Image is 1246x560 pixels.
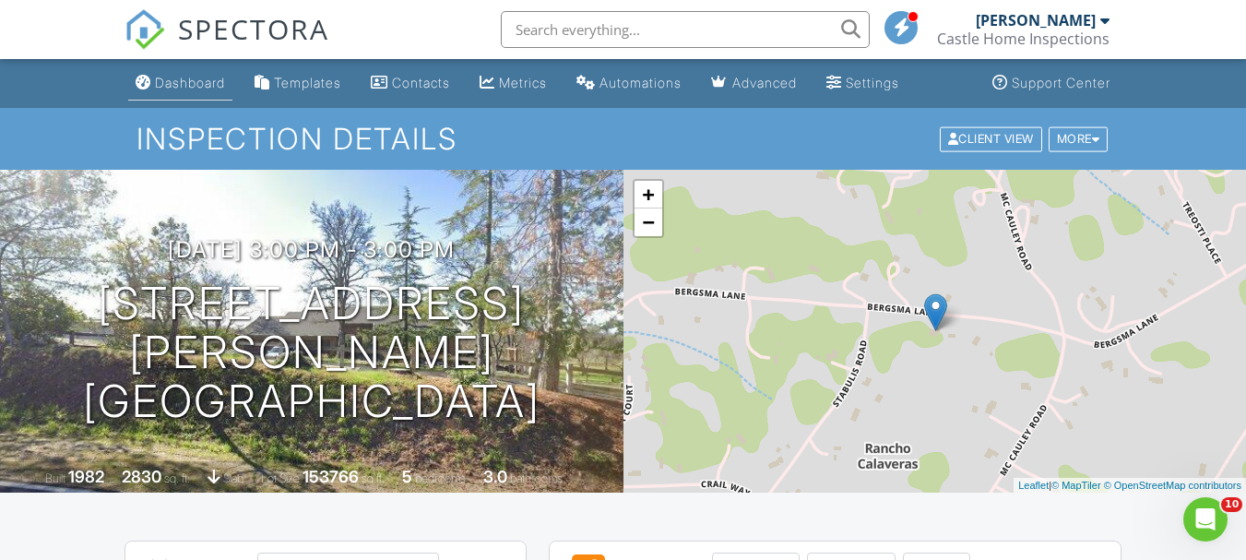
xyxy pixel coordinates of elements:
[1051,480,1101,491] a: © MapTiler
[732,75,797,90] div: Advanced
[122,467,161,486] div: 2830
[846,75,899,90] div: Settings
[483,467,507,486] div: 3.0
[704,66,804,101] a: Advanced
[45,471,65,485] span: Built
[1012,75,1110,90] div: Support Center
[599,75,682,90] div: Automations
[938,131,1047,145] a: Client View
[392,75,450,90] div: Contacts
[976,11,1096,30] div: [PERSON_NAME]
[635,209,662,236] a: Zoom out
[261,471,300,485] span: Lot Size
[178,9,329,48] span: SPECTORA
[402,467,412,486] div: 5
[136,123,1110,155] h1: Inspection Details
[819,66,907,101] a: Settings
[68,467,104,486] div: 1982
[125,9,165,50] img: The Best Home Inspection Software - Spectora
[1049,126,1109,151] div: More
[1018,480,1049,491] a: Leaflet
[303,467,359,486] div: 153766
[363,66,457,101] a: Contacts
[125,25,329,64] a: SPECTORA
[164,471,190,485] span: sq. ft.
[274,75,341,90] div: Templates
[362,471,385,485] span: sq.ft.
[415,471,466,485] span: bedrooms
[510,471,563,485] span: bathrooms
[1104,480,1241,491] a: © OpenStreetMap contributors
[1183,497,1228,542] iframe: Intercom live chat
[635,181,662,209] a: Zoom in
[499,75,547,90] div: Metrics
[128,66,232,101] a: Dashboard
[1014,478,1246,494] div: |
[472,66,554,101] a: Metrics
[1221,497,1242,512] span: 10
[247,66,349,101] a: Templates
[155,75,225,90] div: Dashboard
[940,126,1042,151] div: Client View
[985,66,1118,101] a: Support Center
[501,11,870,48] input: Search everything...
[569,66,689,101] a: Automations (Basic)
[223,471,243,485] span: slab
[937,30,1110,48] div: Castle Home Inspections
[30,280,594,425] h1: [STREET_ADDRESS][PERSON_NAME] [GEOGRAPHIC_DATA]
[168,237,455,262] h3: [DATE] 3:00 pm - 3:00 pm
